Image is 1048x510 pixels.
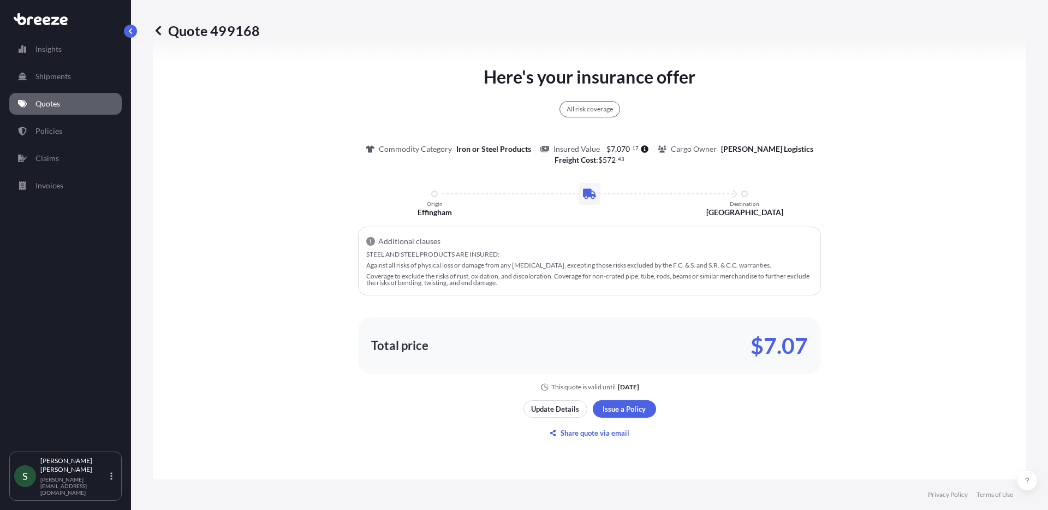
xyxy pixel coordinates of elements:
[630,146,632,150] span: .
[9,38,122,60] a: Insights
[371,340,428,351] p: Total price
[9,66,122,87] a: Shipments
[35,153,59,164] p: Claims
[555,155,624,165] p: :
[730,200,759,207] p: Destination
[671,144,717,155] p: Cargo Owner
[456,144,531,155] p: Iron or Steel Products
[418,207,452,218] p: Effingham
[531,404,579,414] p: Update Details
[553,144,600,155] p: Insured Value
[379,144,452,155] p: Commodity Category
[598,156,603,164] span: $
[9,120,122,142] a: Policies
[632,146,639,150] span: 17
[976,490,1013,499] a: Terms of Use
[618,383,639,392] p: [DATE]
[22,471,28,482] span: S
[378,236,440,247] p: Additional clauses
[35,44,62,55] p: Insights
[928,490,968,499] a: Privacy Policy
[593,400,656,418] button: Issue a Policy
[40,456,108,474] p: [PERSON_NAME] [PERSON_NAME]
[9,93,122,115] a: Quotes
[555,155,596,164] b: Freight Cost
[616,157,617,161] span: .
[523,400,587,418] button: Update Details
[561,428,629,438] p: Share quote via email
[559,101,620,117] div: All risk coverage
[615,145,617,153] span: ,
[35,98,60,109] p: Quotes
[606,145,611,153] span: $
[706,207,783,218] p: [GEOGRAPHIC_DATA]
[153,22,260,39] p: Quote 499168
[427,200,443,207] p: Origin
[618,157,624,161] span: 43
[484,64,695,90] p: Here's your insurance offer
[603,156,616,164] span: 572
[9,147,122,169] a: Claims
[366,262,813,269] p: Against all risks of physical loss or damage from any [MEDICAL_DATA], excepting those risks exclu...
[9,175,122,197] a: Invoices
[551,383,616,392] p: This quote is valid until
[35,180,63,191] p: Invoices
[366,273,813,286] p: Coverage to exclude the risks of rust, oxidation, and discoloration. Coverage for non-crated pipe...
[751,337,808,354] p: $7.07
[40,476,108,496] p: [PERSON_NAME][EMAIL_ADDRESS][DOMAIN_NAME]
[35,71,71,82] p: Shipments
[603,404,646,414] p: Issue a Policy
[611,145,615,153] span: 7
[617,145,630,153] span: 070
[366,251,813,258] p: STEEL AND STEEL PRODUCTS ARE INSURED:
[523,424,656,442] button: Share quote via email
[35,126,62,137] p: Policies
[721,144,813,155] p: [PERSON_NAME] Logistics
